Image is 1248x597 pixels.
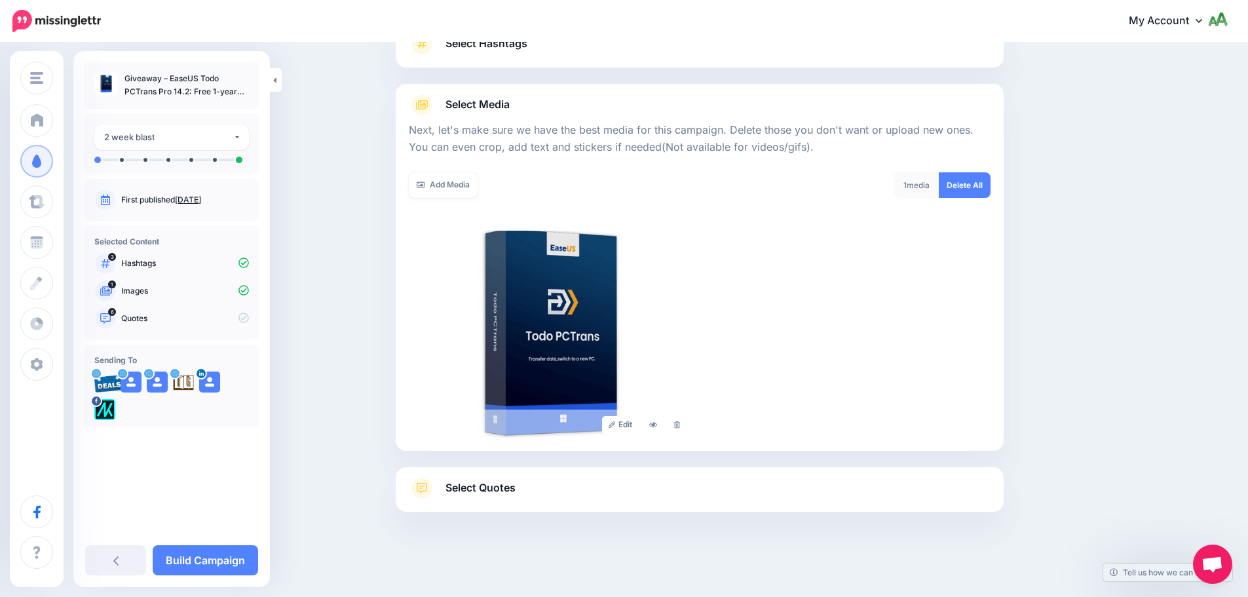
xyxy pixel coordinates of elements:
[409,231,693,440] img: 73f778e49a118e3d2366a9ba540827b2_large.jpg
[409,478,991,512] a: Select Quotes
[94,399,115,420] img: 300371053_782866562685722_1733786435366177641_n-bsa128417.png
[104,130,233,145] div: 2 week blast
[409,115,991,440] div: Select Media
[94,372,123,393] img: 95cf0fca748e57b5e67bba0a1d8b2b21-27699.png
[124,72,249,98] p: Giveaway – EaseUS Todo PCTrans Pro 14.2: Free 1-year License Code | Full Version – for Windows
[1103,564,1232,581] a: Tell us how we can improve
[108,280,116,288] span: 1
[121,313,249,324] p: Quotes
[120,158,124,162] li: A post will be sent on day 1
[602,416,639,434] a: Edit
[94,237,249,246] h4: Selected Content
[409,94,991,115] a: Select Media
[445,479,516,497] span: Select Quotes
[939,172,991,198] a: Delete All
[409,172,478,198] a: Add Media
[1193,545,1232,584] div: Open chat
[94,125,249,150] button: 2 week blast
[175,195,201,204] a: [DATE]
[189,158,193,162] li: A post will be sent on day 7
[166,158,170,162] li: A post will be sent on day 5
[894,172,939,198] div: media
[121,285,249,297] p: Images
[445,35,527,52] span: Select Hashtags
[143,158,147,162] li: A post will be sent on day 2
[445,96,510,113] span: Select Media
[173,372,194,393] img: agK0rCH6-27705.jpg
[147,372,168,393] img: user_default_image.png
[199,372,220,393] img: user_default_image.png
[409,33,991,67] a: Select Hashtags
[903,180,907,190] span: 1
[121,372,142,393] img: user_default_image.png
[121,258,249,269] p: Hashtags
[213,158,217,162] li: A post will be sent on day 10
[409,122,991,156] p: Next, let's make sure we have the best media for this campaign. Delete those you don't want or up...
[94,72,118,96] img: 73f778e49a118e3d2366a9ba540827b2_thumb.jpg
[30,72,43,84] img: menu.png
[94,355,249,365] h4: Sending To
[94,157,101,163] li: A post will be sent on day 0
[108,253,116,261] span: 3
[236,157,242,163] li: A post will be sent on day 14
[108,308,116,316] span: 6
[1116,5,1228,37] a: My Account
[12,10,101,32] img: Missinglettr
[121,194,249,206] p: First published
